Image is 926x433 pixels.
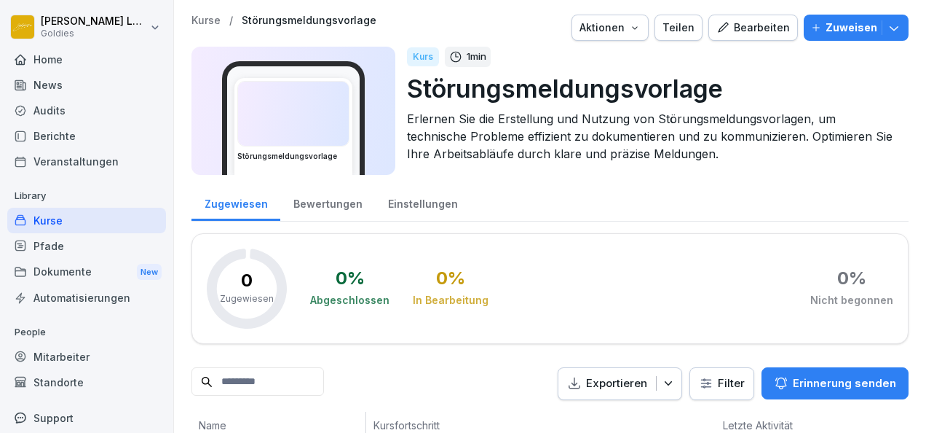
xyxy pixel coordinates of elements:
a: Mitarbeiter [7,344,166,370]
div: Kurs [407,47,439,66]
p: 0 [241,272,253,289]
a: Home [7,47,166,72]
a: Bewertungen [280,184,375,221]
button: Erinnerung senden [761,367,909,399]
button: Teilen [654,15,703,41]
div: Aktionen [579,20,641,36]
a: Audits [7,98,166,123]
p: Goldies [41,28,147,39]
p: Erinnerung senden [793,375,896,391]
button: Bearbeiten [708,15,798,41]
p: Name [199,418,358,433]
div: Filter [699,376,745,391]
div: 0 % [436,270,465,287]
a: Störungsmeldungsvorlage [242,15,376,27]
h3: Störungsmeldungsvorlage [237,151,349,162]
div: Teilen [662,20,694,36]
a: Zugewiesen [191,184,280,221]
p: Zugewiesen [220,292,274,305]
a: DokumenteNew [7,259,166,286]
a: Kurse [7,208,166,233]
div: Bearbeiten [716,20,790,36]
p: Zuweisen [826,20,877,36]
div: Abgeschlossen [310,293,389,308]
p: Kursfortschritt [373,418,577,433]
button: Filter [690,368,753,399]
a: Einstellungen [375,184,470,221]
a: Kurse [191,15,221,27]
div: In Bearbeitung [413,293,488,308]
p: Exportieren [586,375,647,392]
button: Aktionen [571,15,649,41]
div: New [137,264,162,281]
a: Automatisierungen [7,285,166,311]
p: Störungsmeldungsvorlage [407,70,897,107]
p: [PERSON_NAME] Loska [41,15,147,28]
p: Erlernen Sie die Erstellung und Nutzung von Störungsmeldungsvorlagen, um technische Probleme effi... [407,110,897,163]
p: Library [7,184,166,208]
div: Nicht begonnen [810,293,893,308]
p: People [7,321,166,344]
a: Berichte [7,123,166,149]
a: Veranstaltungen [7,149,166,174]
div: Dokumente [7,259,166,286]
button: Zuweisen [804,15,909,41]
a: Pfade [7,233,166,259]
div: 0 % [336,270,365,287]
p: Letzte Aktivität [723,418,818,433]
div: Support [7,405,166,431]
a: News [7,72,166,98]
a: Standorte [7,370,166,395]
div: 0 % [837,270,866,287]
p: 1 min [467,50,486,64]
button: Exportieren [558,367,682,400]
p: / [229,15,233,27]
